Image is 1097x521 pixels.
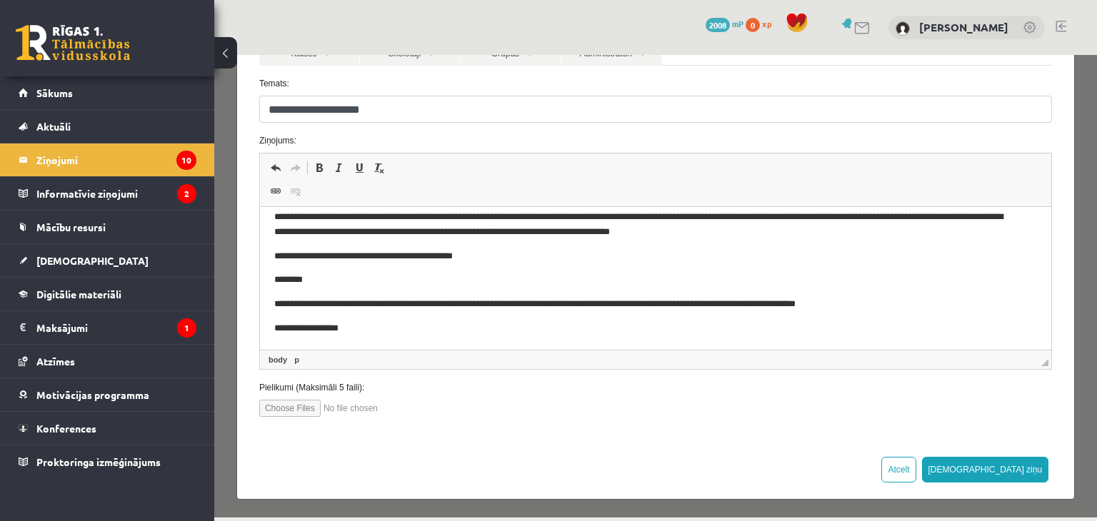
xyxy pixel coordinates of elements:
[71,103,91,122] a: Redo (Ctrl+Y)
[19,211,196,243] a: Mācību resursi
[16,25,130,61] a: Rīgas 1. Tālmācības vidusskola
[51,127,71,146] a: Link (Ctrl+K)
[46,152,837,295] iframe: Editor, wiswyg-editor-47024800009300-1758131805-219
[36,221,106,233] span: Mācību resursi
[36,455,161,468] span: Proktoringa izmēģinājums
[71,127,91,146] a: Unlink
[34,79,848,92] label: Ziņojums:
[827,304,834,311] span: Resize
[708,402,835,428] button: [DEMOGRAPHIC_DATA] ziņu
[115,103,135,122] a: Italic (Ctrl+I)
[36,143,196,176] legend: Ziņojumi
[762,18,771,29] span: xp
[77,298,88,311] a: p element
[36,388,149,401] span: Motivācijas programma
[135,103,155,122] a: Underline (Ctrl+U)
[19,244,196,277] a: [DEMOGRAPHIC_DATA]
[36,311,196,344] legend: Maksājumi
[177,184,196,203] i: 2
[19,412,196,445] a: Konferences
[19,143,196,176] a: Ziņojumi10
[34,326,848,339] label: Pielikumi (Maksimāli 5 faili):
[919,20,1008,34] a: [PERSON_NAME]
[19,378,196,411] a: Motivācijas programma
[19,311,196,344] a: Maksājumi1
[19,177,196,210] a: Informatīvie ziņojumi2
[19,110,196,143] a: Aktuāli
[155,103,175,122] a: Remove Format
[176,151,196,170] i: 10
[19,345,196,378] a: Atzīmes
[36,177,196,210] legend: Informatīvie ziņojumi
[36,422,96,435] span: Konferences
[706,18,730,32] span: 2008
[51,298,76,311] a: body element
[36,86,73,99] span: Sākums
[19,278,196,310] a: Digitālie materiāli
[746,18,778,29] a: 0 xp
[746,18,760,32] span: 0
[36,120,71,133] span: Aktuāli
[36,254,149,267] span: [DEMOGRAPHIC_DATA]
[19,76,196,109] a: Sākums
[34,22,848,35] label: Temats:
[667,402,701,428] button: Atcelt
[51,103,71,122] a: Undo (Ctrl+Z)
[19,445,196,478] a: Proktoringa izmēģinājums
[177,318,196,338] i: 1
[95,103,115,122] a: Bold (Ctrl+B)
[706,18,743,29] a: 2008 mP
[36,288,121,300] span: Digitālie materiāli
[732,18,743,29] span: mP
[896,21,910,36] img: Megija Balabkina
[36,355,75,368] span: Atzīmes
